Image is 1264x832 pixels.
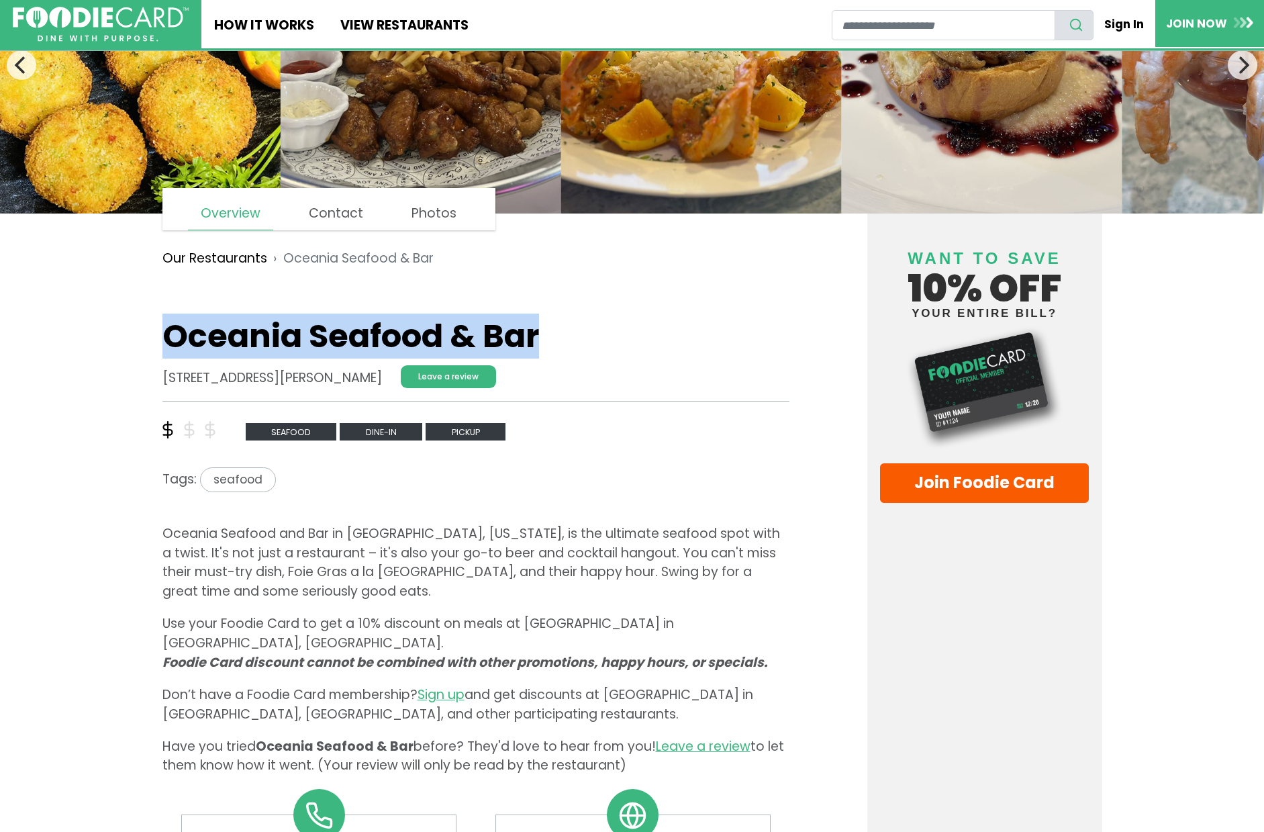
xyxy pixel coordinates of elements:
small: your entire bill? [880,308,1089,319]
a: seafood [246,422,340,440]
span: seafood [200,467,276,492]
p: Use your Foodie Card to get a 10% discount on meals at [GEOGRAPHIC_DATA] in [GEOGRAPHIC_DATA], [G... [162,614,790,672]
nav: page links [162,188,496,230]
span: seafood [246,423,337,441]
a: Contact [296,197,376,230]
p: Have you tried before? They'd love to hear from you! to let them know how it went. (Your review w... [162,737,790,776]
nav: breadcrumb [162,239,790,278]
div: Tags: [162,467,790,498]
p: Oceania Seafood and Bar in [GEOGRAPHIC_DATA], [US_STATE], is the ultimate seafood spot with a twi... [162,524,790,602]
address: [STREET_ADDRESS][PERSON_NAME] [162,369,382,388]
h1: Oceania Seafood & Bar [162,317,790,356]
a: Our Restaurants [162,249,267,269]
a: Sign up [418,686,465,704]
button: search [1055,10,1093,40]
button: Previous [7,50,36,80]
input: restaurant search [832,10,1055,40]
h4: 10% off [880,232,1089,319]
span: Pickup [426,423,505,441]
a: Overview [188,197,273,230]
button: Next [1228,50,1257,80]
span: Dine-in [340,423,422,441]
a: Leave a review [401,365,496,388]
a: Photos [399,197,469,230]
a: Join Foodie Card [880,463,1089,503]
li: Oceania Seafood & Bar [267,249,434,269]
img: FoodieCard; Eat, Drink, Save, Donate [13,7,189,42]
p: Don’t have a Foodie Card membership? and get discounts at [GEOGRAPHIC_DATA] in [GEOGRAPHIC_DATA],... [162,686,790,725]
span: Oceania Seafood & Bar [256,737,414,755]
a: Leave a review [656,737,750,755]
img: Foodie Card [880,326,1089,450]
a: Sign In [1093,9,1155,39]
a: Pickup [426,422,505,440]
i: Foodie Card discount cannot be combined with other promotions, happy hours, or specials. [162,653,767,672]
span: Want to save [908,249,1061,267]
a: seafood [197,470,276,488]
a: Dine-in [340,422,426,440]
